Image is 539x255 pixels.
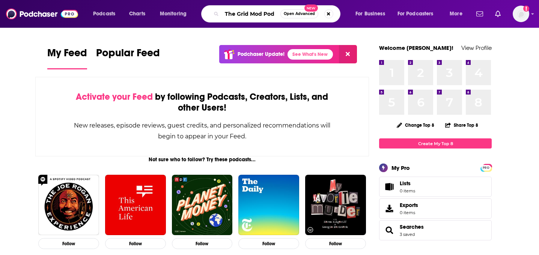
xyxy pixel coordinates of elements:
[482,165,491,171] span: PRO
[400,210,418,215] span: 0 items
[105,238,166,249] button: Follow
[382,203,397,214] span: Exports
[155,8,196,20] button: open menu
[444,8,472,20] button: open menu
[400,223,424,230] a: Searches
[400,180,415,187] span: Lists
[400,180,411,187] span: Lists
[35,156,369,163] div: Not sure who to follow? Try these podcasts...
[238,238,299,249] button: Follow
[379,138,492,148] a: Create My Top 8
[450,9,462,19] span: More
[47,46,87,69] a: My Feed
[382,225,397,235] a: Searches
[76,91,153,102] span: Activate your Feed
[222,8,280,20] input: Search podcasts, credits, & more...
[124,8,150,20] a: Charts
[393,8,444,20] button: open menu
[172,175,233,235] img: Planet Money
[305,238,366,249] button: Follow
[208,5,348,22] div: Search podcasts, credits, & more...
[513,6,529,22] img: User Profile
[397,9,434,19] span: For Podcasters
[523,6,529,12] svg: Add a profile image
[93,9,115,19] span: Podcasts
[284,12,315,16] span: Open Advanced
[392,120,439,130] button: Change Top 8
[96,46,160,69] a: Popular Feed
[129,9,145,19] span: Charts
[461,44,492,51] a: View Profile
[88,8,125,20] button: open menu
[172,238,233,249] button: Follow
[73,91,331,113] div: by following Podcasts, Creators, Lists, and other Users!
[379,177,492,197] a: Lists
[96,46,160,64] span: Popular Feed
[6,7,78,21] img: Podchaser - Follow, Share and Rate Podcasts
[400,232,415,237] a: 3 saved
[379,198,492,219] a: Exports
[400,188,415,193] span: 0 items
[379,220,492,240] span: Searches
[73,120,331,142] div: New releases, episode reviews, guest credits, and personalized recommendations will begin to appe...
[400,202,418,208] span: Exports
[160,9,187,19] span: Monitoring
[288,49,333,60] a: See What's New
[379,44,453,51] a: Welcome [PERSON_NAME]!
[305,175,366,235] img: My Favorite Murder with Karen Kilgariff and Georgia Hardstark
[355,9,385,19] span: For Business
[473,7,486,20] a: Show notifications dropdown
[482,165,491,170] a: PRO
[445,118,479,132] button: Share Top 8
[391,164,410,171] div: My Pro
[47,46,87,64] span: My Feed
[350,8,394,20] button: open menu
[38,175,99,235] img: The Joe Rogan Experience
[492,7,504,20] a: Show notifications dropdown
[238,51,285,57] p: Podchaser Update!
[513,6,529,22] button: Show profile menu
[38,238,99,249] button: Follow
[280,9,318,18] button: Open AdvancedNew
[304,4,318,12] span: New
[238,175,299,235] img: The Daily
[513,6,529,22] span: Logged in as DaveReddy
[105,175,166,235] img: This American Life
[382,181,397,192] span: Lists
